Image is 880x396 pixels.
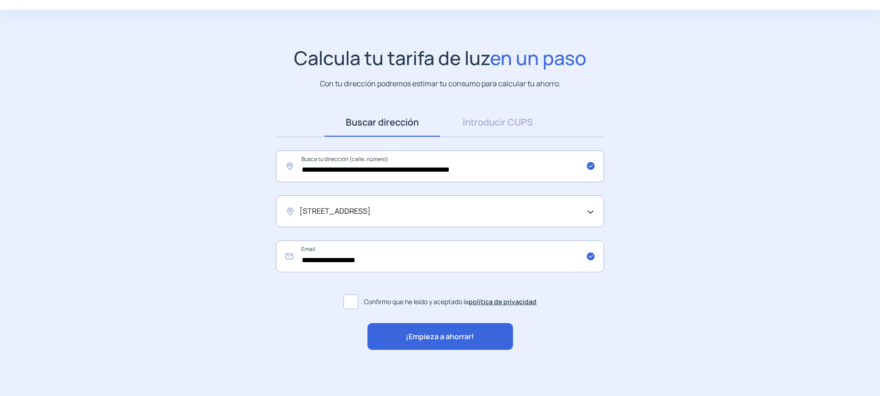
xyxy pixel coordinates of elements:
a: Introducir CUPS [440,108,556,137]
a: Buscar dirección [324,108,440,137]
span: en un paso [490,45,587,71]
p: Con tu dirección podremos estimar tu consumo para calcular tu ahorro. [320,78,561,90]
span: Confirmo que he leído y aceptado la [364,297,537,307]
h1: Calcula tu tarifa de luz [294,47,587,69]
img: Trustpilot [464,364,528,371]
span: [STREET_ADDRESS] [299,205,371,217]
a: política de privacidad [469,297,537,306]
span: ¡Empieza a ahorrar! [406,331,474,343]
p: "Rapidez y buen trato al cliente" [352,361,459,373]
